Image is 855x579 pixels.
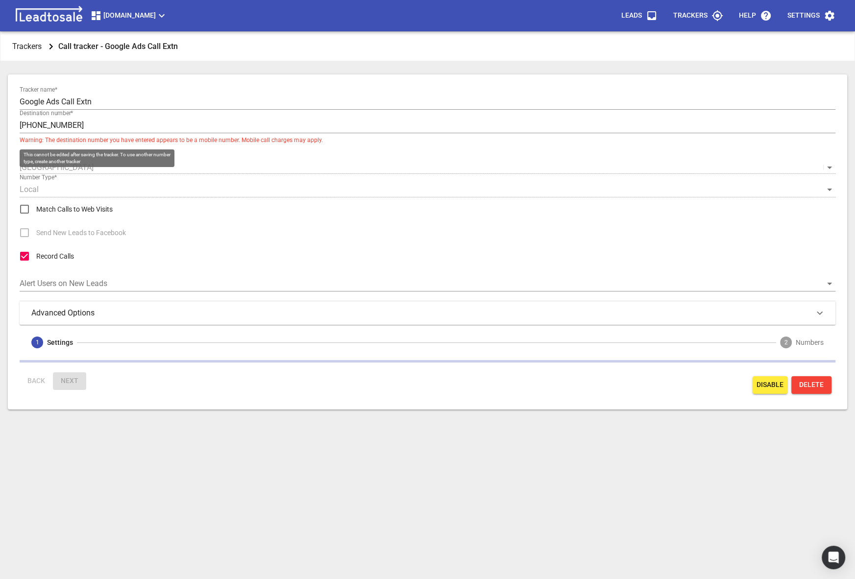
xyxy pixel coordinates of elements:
div: This cannot be edited after saving the tracker. To use another country, create another tracker [20,153,835,174]
p: Trackers [12,41,42,52]
div: Open Intercom Messenger [822,546,845,569]
span: Record Calls [36,251,74,262]
span: [DOMAIN_NAME] [90,10,168,22]
button: Delete [791,376,831,394]
span: Disable [757,380,783,390]
span: Delete [799,380,824,390]
p: Help [739,11,756,21]
span: Settings [47,338,73,348]
h3: Advanced Options [31,307,110,319]
span: Match Calls to Web Visits [36,204,113,215]
button: [DOMAIN_NAME] [86,6,171,25]
text: 2 [784,339,788,346]
div: This cannot be edited after saving the tracker. To use another number type, create another tracker [20,149,174,167]
label: Number Type [20,175,57,181]
div: Local [20,182,835,197]
span: Send New Leads to Facebook [36,228,126,238]
text: 1 [36,339,39,346]
img: logo [12,6,86,25]
label: Tracker name [20,87,57,93]
p: Settings [787,11,820,21]
span: Numbers [796,338,824,348]
p: Leads [621,11,642,21]
div: Advanced Options [20,301,835,325]
p: Warning: The destination number you have entered appears to be a mobile number. Mobile call charg... [20,137,835,143]
label: Destination number [20,111,73,117]
button: Disable [753,376,787,394]
aside: Call tracker - Google Ads Call Extn [58,40,178,53]
p: Trackers [673,11,708,21]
